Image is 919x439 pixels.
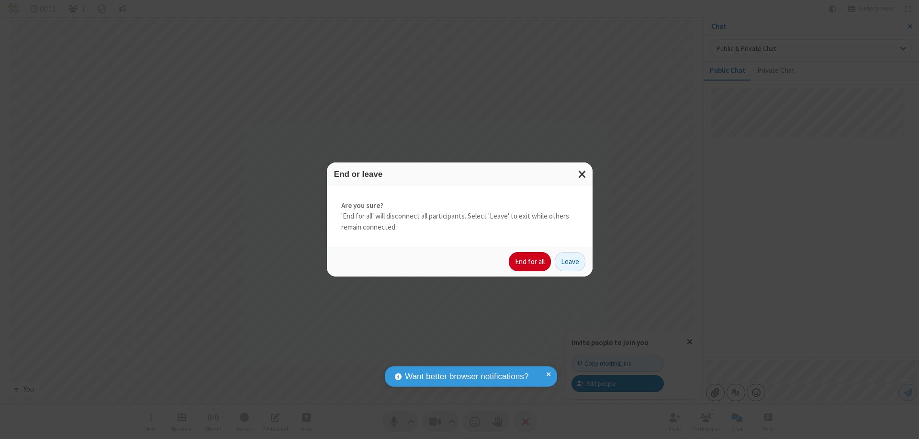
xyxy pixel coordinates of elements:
button: Leave [555,252,585,271]
strong: Are you sure? [341,200,578,211]
button: End for all [509,252,551,271]
div: 'End for all' will disconnect all participants. Select 'Leave' to exit while others remain connec... [327,186,593,247]
span: Want better browser notifications? [405,370,528,383]
h3: End or leave [334,170,585,179]
button: Close modal [572,162,593,186]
